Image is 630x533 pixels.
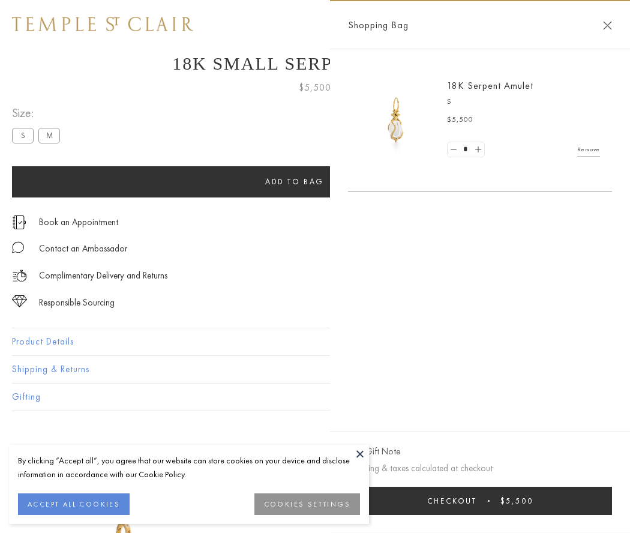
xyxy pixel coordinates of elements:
[447,114,473,126] span: $5,500
[12,215,26,229] img: icon_appointment.svg
[39,215,118,229] a: Book an Appointment
[12,295,27,307] img: icon_sourcing.svg
[12,17,193,31] img: Temple St. Clair
[39,268,167,283] p: Complimentary Delivery and Returns
[299,80,331,95] span: $5,500
[348,17,409,33] span: Shopping Bag
[254,493,360,515] button: COOKIES SETTINGS
[12,384,618,411] button: Gifting
[348,487,612,515] button: Checkout $5,500
[472,142,484,157] a: Set quantity to 2
[39,241,127,256] div: Contact an Ambassador
[577,143,600,156] a: Remove
[265,176,324,187] span: Add to bag
[12,356,618,383] button: Shipping & Returns
[12,268,27,283] img: icon_delivery.svg
[447,96,600,108] p: S
[12,241,24,253] img: MessageIcon-01_2.svg
[348,444,400,459] button: Add Gift Note
[603,21,612,30] button: Close Shopping Bag
[39,295,115,310] div: Responsible Sourcing
[360,84,432,156] img: P51836-E11SERPPV
[447,79,533,92] a: 18K Serpent Amulet
[12,328,618,355] button: Product Details
[12,53,618,74] h1: 18K Small Serpent Amulet
[500,496,533,506] span: $5,500
[348,461,612,476] p: Shipping & taxes calculated at checkout
[18,493,130,515] button: ACCEPT ALL COOKIES
[38,128,60,143] label: M
[12,166,577,197] button: Add to bag
[18,454,360,481] div: By clicking “Accept all”, you agree that our website can store cookies on your device and disclos...
[12,103,65,123] span: Size:
[427,496,477,506] span: Checkout
[12,128,34,143] label: S
[448,142,460,157] a: Set quantity to 0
